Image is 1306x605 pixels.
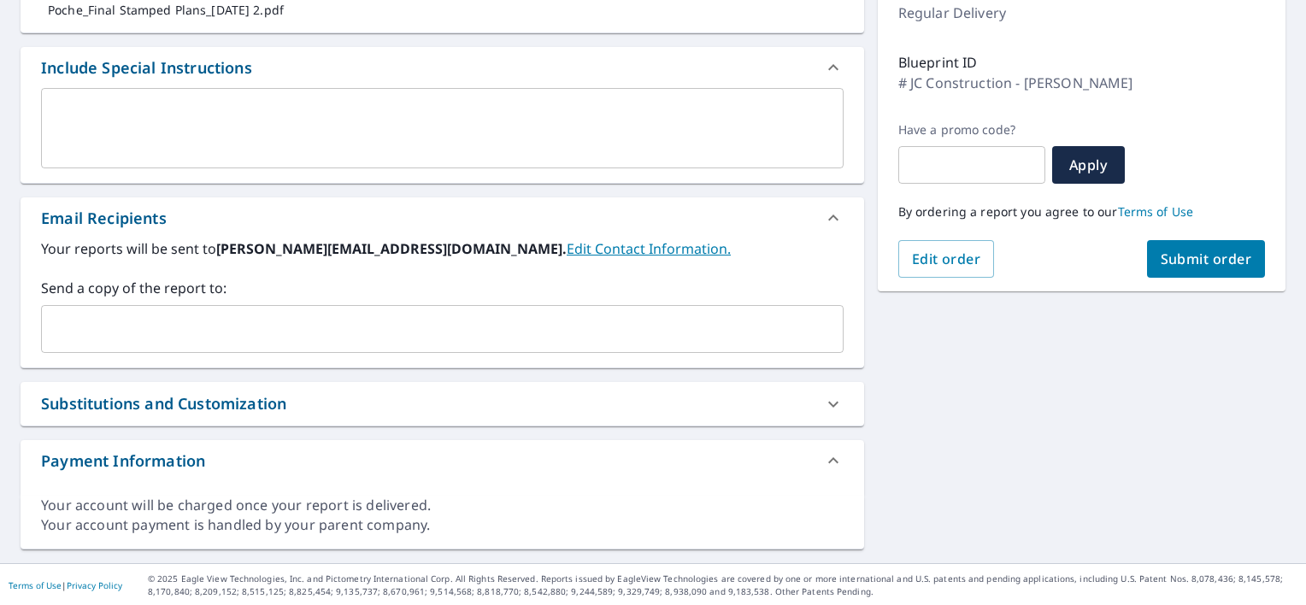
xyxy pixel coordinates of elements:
div: Include Special Instructions [21,47,864,88]
div: Include Special Instructions [41,56,252,79]
p: By ordering a report you agree to our [898,204,1265,220]
p: Blueprint ID [898,52,978,73]
span: Apply [1066,156,1111,174]
label: Send a copy of the report to: [41,278,844,298]
p: Poche_Final Stamped Plans_[DATE] 2.pdf [48,1,837,19]
p: | [9,580,122,590]
div: Payment Information [21,440,864,481]
a: Terms of Use [1118,203,1194,220]
a: EditContactInfo [567,239,731,258]
b: [PERSON_NAME][EMAIL_ADDRESS][DOMAIN_NAME]. [216,239,567,258]
button: Submit order [1147,240,1266,278]
a: Terms of Use [9,579,62,591]
div: Email Recipients [21,197,864,238]
label: Have a promo code? [898,122,1045,138]
div: Your account payment is handled by your parent company. [41,515,844,535]
div: Substitutions and Customization [41,392,286,415]
p: Regular Delivery [898,3,1006,23]
span: Submit order [1161,250,1252,268]
span: Edit order [912,250,981,268]
a: Privacy Policy [67,579,122,591]
button: Edit order [898,240,995,278]
div: Email Recipients [41,207,167,230]
div: Substitutions and Customization [21,382,864,426]
p: © 2025 Eagle View Technologies, Inc. and Pictometry International Corp. All Rights Reserved. Repo... [148,573,1297,598]
button: Apply [1052,146,1125,184]
div: Payment Information [41,449,205,473]
label: Your reports will be sent to [41,238,844,259]
p: # JC Construction - [PERSON_NAME] [898,73,1133,93]
div: Your account will be charged once your report is delivered. [41,496,844,515]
